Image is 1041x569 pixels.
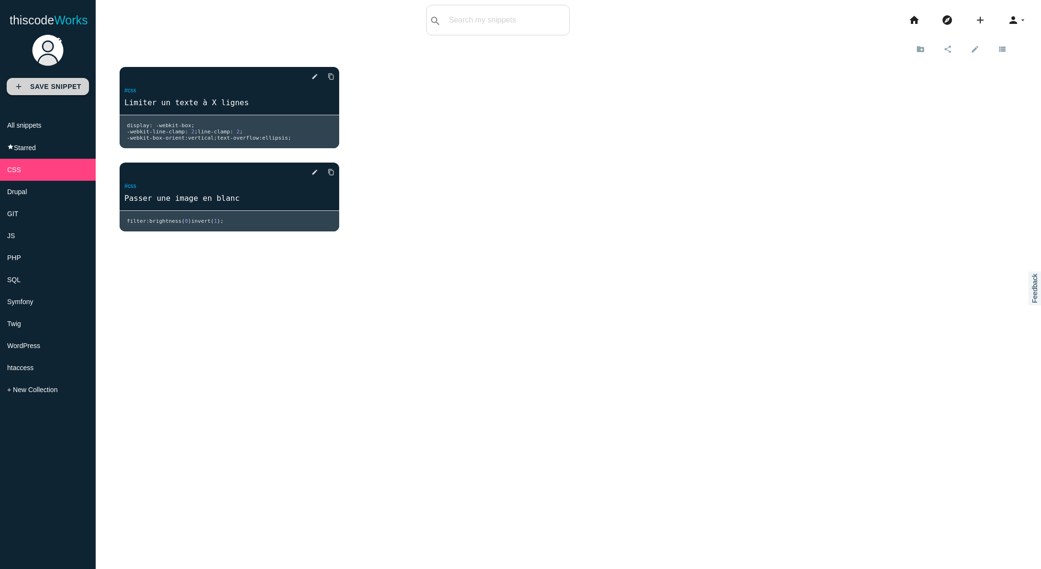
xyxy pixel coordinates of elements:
[188,135,214,141] span: vertical
[444,10,569,30] input: Search my snippets
[210,129,214,135] span: -
[120,97,339,108] a: Limiter un texte à X lignes
[153,135,162,141] span: box
[7,210,18,218] span: GIT
[941,5,953,35] i: explore
[7,364,33,372] span: htaccess
[240,129,243,135] span: ;
[1008,5,1019,35] i: person
[182,218,185,224] span: (
[169,129,185,135] span: clamp
[236,129,240,135] span: 2
[210,218,214,224] span: (
[311,68,318,85] i: edit
[233,135,259,141] span: overflow
[127,218,146,224] span: filter
[149,218,181,224] span: brightness
[7,254,21,262] span: PHP
[7,386,57,394] span: + New Collection
[214,129,230,135] span: clamp
[214,218,217,224] span: 1
[304,68,318,85] a: edit
[908,40,935,57] a: create_new_folder
[31,33,65,67] img: user.png
[7,121,42,129] span: All snippets
[1028,271,1041,305] a: Feedback
[185,218,188,224] span: 0
[198,129,210,135] span: line
[30,83,81,90] b: Save Snippet
[259,135,262,141] span: :
[191,218,210,224] span: invert
[311,164,318,181] i: edit
[14,144,36,152] span: Starred
[195,129,198,135] span: ;
[328,164,334,181] i: content_copy
[916,41,925,57] i: create_new_folder
[998,41,1007,57] i: view_list
[185,135,188,141] span: :
[130,135,149,141] span: webkit
[127,122,149,129] span: display
[230,129,233,135] span: :
[149,135,153,141] span: -
[7,78,89,95] a: addSave Snippet
[191,122,195,129] span: ;
[7,298,33,306] span: Symfony
[146,218,149,224] span: :
[124,87,136,94] a: #css
[1019,5,1027,35] i: arrow_drop_down
[262,135,288,141] span: ellipsis
[182,122,191,129] span: box
[185,129,188,135] span: :
[54,13,88,27] span: Works
[230,135,233,141] span: -
[7,143,14,150] i: star
[963,40,990,57] a: edit
[166,129,169,135] span: -
[288,135,291,141] span: ;
[990,40,1017,57] a: view_list
[159,122,178,129] span: webkit
[217,218,223,224] span: );
[328,68,334,85] i: content_copy
[320,164,334,181] a: Copy to Clipboard
[127,135,130,141] span: -
[304,164,318,181] a: edit
[127,129,130,135] span: -
[971,41,979,57] i: edit
[120,193,339,204] a: Passer une image en blanc
[943,41,952,57] i: share
[908,5,920,35] i: home
[935,40,963,57] a: share
[10,5,88,35] a: thiscodeWorks
[214,135,217,141] span: ;
[14,78,23,95] i: add
[975,5,986,35] i: add
[7,320,21,328] span: Twig
[7,188,27,196] span: Drupal
[149,122,153,129] span: :
[124,183,136,189] a: #css
[156,122,159,129] span: -
[217,135,230,141] span: text
[427,5,444,35] button: search
[7,342,40,350] span: WordPress
[153,129,166,135] span: line
[149,129,153,135] span: -
[162,135,166,141] span: -
[166,135,185,141] span: orient
[7,232,15,240] span: JS
[7,276,21,284] span: SQL
[188,218,191,224] span: )
[7,166,21,174] span: CSS
[130,129,149,135] span: webkit
[320,68,334,85] a: Copy to Clipboard
[178,122,182,129] span: -
[430,6,441,36] i: search
[191,129,195,135] span: 2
